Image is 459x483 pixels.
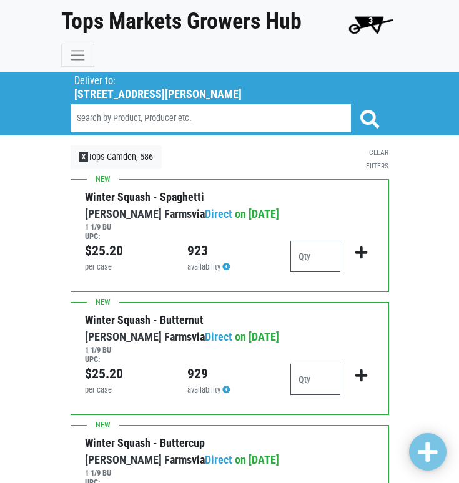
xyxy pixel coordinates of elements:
[71,104,351,132] input: Search by Product, Producer etc.
[85,453,192,466] a: [PERSON_NAME] Farms
[205,453,232,466] a: Direct
[61,8,302,35] h1: Tops Markets Growers Hub
[85,330,192,343] a: [PERSON_NAME] Farms
[205,207,232,220] a: Direct
[366,148,388,170] a: Clear Filters
[85,468,357,477] h6: 1 1/9 BU
[85,330,357,364] span: on [DATE]
[61,44,94,67] button: Toggle navigation
[187,241,272,261] div: 923
[85,384,169,396] div: per case
[74,75,376,87] p: Deliver to:
[85,188,204,205] div: Winter Squash - Spaghetti
[85,434,205,451] div: Winter Squash - Buttercup
[85,241,169,261] div: $25.20
[71,145,162,169] a: XTops Camden, 586
[187,262,220,271] span: availability
[74,72,385,101] span: Tops Camden, 586 (9554 Harden Blvd, Camden, NY 13316, USA)
[85,261,169,273] div: per case
[368,16,373,26] span: 3
[74,87,376,101] h5: [STREET_ADDRESS][PERSON_NAME]
[85,311,204,328] div: Winter Squash - Butternut
[290,241,340,272] input: Qty
[85,207,192,220] a: [PERSON_NAME] Farms
[85,345,357,354] h6: 1 1/9 BU
[85,205,357,241] div: via
[85,207,357,241] span: on [DATE]
[187,385,220,394] span: availability
[85,364,169,384] div: $25.20
[85,232,357,241] h6: UPC:
[343,12,398,37] a: 3
[61,5,302,44] a: Tops Markets Growers Hub
[187,364,272,384] div: 929
[290,364,340,395] input: Qty
[85,354,357,364] h6: UPC:
[85,328,357,364] div: via
[205,330,232,343] a: Direct
[85,222,357,232] h6: 1 1/9 BU
[79,152,89,162] span: X
[343,12,398,37] img: cart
